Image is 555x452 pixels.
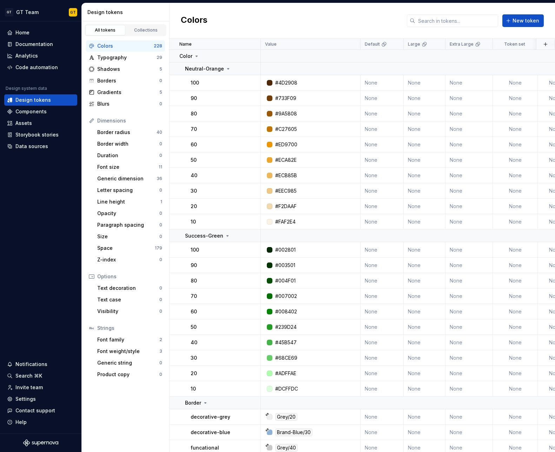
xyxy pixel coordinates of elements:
td: None [404,409,445,425]
td: None [404,288,445,304]
a: Gradients5 [86,87,165,98]
button: Help [4,417,77,428]
a: Design tokens [4,94,77,106]
td: None [493,214,538,230]
p: 20 [191,370,197,377]
div: Typography [97,54,157,61]
td: None [361,75,404,91]
div: 3 [159,348,162,354]
td: None [493,350,538,366]
td: None [445,214,493,230]
div: Font weight/style [97,348,159,355]
div: Visibility [97,308,159,315]
td: None [493,168,538,183]
td: None [493,288,538,304]
td: None [445,335,493,350]
div: Colors [97,42,154,49]
span: New token [513,17,539,24]
a: Size0 [94,231,165,242]
td: None [361,409,404,425]
div: 0 [159,141,162,147]
a: Paragraph spacing0 [94,219,165,231]
td: None [361,319,404,335]
td: None [361,273,404,288]
div: Contact support [15,407,55,414]
div: #239D24 [275,324,297,331]
p: Color [179,53,192,60]
td: None [404,91,445,106]
p: Default [365,41,380,47]
a: Shadows5 [86,64,165,75]
div: 40 [157,129,162,135]
p: 90 [191,262,197,269]
td: None [493,137,538,152]
p: 10 [191,218,196,225]
div: 0 [159,78,162,84]
div: Analytics [15,52,38,59]
div: #ED9700 [275,141,297,148]
p: Border [185,399,201,406]
div: Design tokens [87,9,166,16]
td: None [361,288,404,304]
div: 0 [159,234,162,239]
div: Search ⌘K [15,372,42,379]
td: None [445,75,493,91]
td: None [404,366,445,381]
div: GT [70,9,76,15]
div: 0 [159,297,162,303]
div: Assets [15,120,32,127]
a: Letter spacing0 [94,185,165,196]
a: Typography29 [86,52,165,63]
td: None [361,214,404,230]
div: Design tokens [15,97,51,104]
td: None [493,121,538,137]
td: None [493,106,538,121]
td: None [404,304,445,319]
div: #68CE69 [275,354,297,361]
div: GT [5,8,13,16]
a: Code automation [4,62,77,73]
td: None [404,381,445,397]
div: #008402 [275,308,297,315]
div: Options [97,273,162,280]
td: None [493,242,538,258]
button: New token [502,14,544,27]
td: None [361,304,404,319]
td: None [493,183,538,199]
div: #ECA82E [275,157,297,164]
a: Opacity0 [94,208,165,219]
div: #F2DAAF [275,203,297,210]
td: None [445,366,493,381]
div: Design system data [6,86,47,91]
div: Z-index [97,256,159,263]
td: None [361,152,404,168]
div: 5 [159,66,162,72]
p: 50 [191,157,197,164]
div: Components [15,108,47,115]
a: Documentation [4,39,77,50]
p: Token set [504,41,525,47]
div: 36 [157,176,162,181]
div: Help [15,419,27,426]
td: None [445,106,493,121]
div: 0 [159,257,162,262]
td: None [361,137,404,152]
td: None [493,258,538,273]
p: Value [265,41,277,47]
td: None [445,273,493,288]
p: 80 [191,110,197,117]
p: 90 [191,95,197,102]
td: None [404,350,445,366]
svg: Supernova Logo [23,439,58,446]
td: None [493,273,538,288]
h2: Colors [181,14,207,27]
a: Borders0 [86,75,165,86]
td: None [361,425,404,440]
p: 100 [191,79,199,86]
td: None [404,273,445,288]
a: Border radius40 [94,127,165,138]
td: None [445,409,493,425]
a: Font weight/style3 [94,346,165,357]
p: 60 [191,308,197,315]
